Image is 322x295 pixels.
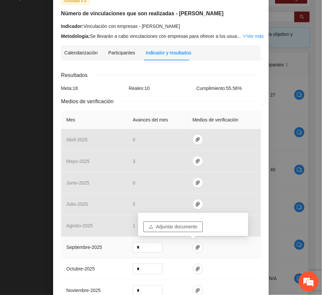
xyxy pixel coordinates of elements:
span: paper-clip [193,137,203,142]
span: julio - 2025 [66,202,88,207]
span: noviembre - 2025 [66,288,101,293]
span: 0 [133,180,135,185]
div: Calendarización [64,49,98,56]
span: down [242,34,247,38]
button: paper-clip [193,178,203,188]
span: 1 [133,223,135,229]
span: 5 [133,202,135,207]
span: 3 [133,159,135,164]
span: Resultados [61,71,93,79]
span: Medios de verificación [61,97,119,106]
div: Chatee con nosotros ahora [35,34,112,42]
span: Reales: 10 [129,86,150,91]
div: Participantes [108,49,135,56]
span: paper-clip [193,266,203,272]
span: paper-clip [193,288,203,293]
span: ... [237,34,241,39]
span: Adjuntar documento [156,223,198,231]
div: Minimizar ventana de chat en vivo [109,3,125,19]
span: 0 [133,137,135,142]
a: Expand [242,34,264,39]
span: paper-clip [193,159,203,164]
span: octubre - 2025 [66,266,95,272]
th: Medios de verificación [187,111,261,129]
span: paper-clip [193,245,203,250]
strong: Indicador: [61,24,84,29]
span: Estamos en línea. [39,89,92,156]
h5: Número de vinculaciones que son realizadas - [PERSON_NAME] [61,10,261,18]
span: paper-clip [193,180,203,185]
textarea: Escriba su mensaje y pulse “Intro” [3,181,126,204]
div: Vinculación con empresas - [PERSON_NAME] [61,23,261,30]
span: uploadAdjuntar documento [143,224,203,230]
button: paper-clip [193,242,203,253]
th: Mes [61,111,127,129]
button: uploadAdjuntar documento [143,222,203,232]
span: septiembre - 2025 [66,245,102,250]
span: abril - 2025 [66,137,88,142]
span: agosto - 2025 [66,223,93,229]
strong: Metodología: [61,34,90,39]
th: Avances del mes [127,111,187,129]
span: mayo - 2025 [66,159,90,164]
span: upload [149,225,153,230]
span: junio - 2025 [66,180,89,185]
button: paper-clip [193,264,203,274]
div: Indicador y resultados [146,49,191,56]
button: paper-clip [193,134,203,145]
div: Cumplimiento: 55.56 % [195,85,263,92]
button: paper-clip [193,199,203,210]
button: paper-clip [193,156,203,167]
span: paper-clip [193,202,203,207]
div: Se llevarán a cabo vinculaciones con empresas para ofrecer a los usua [61,33,261,40]
div: Meta: 18 [59,85,127,92]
